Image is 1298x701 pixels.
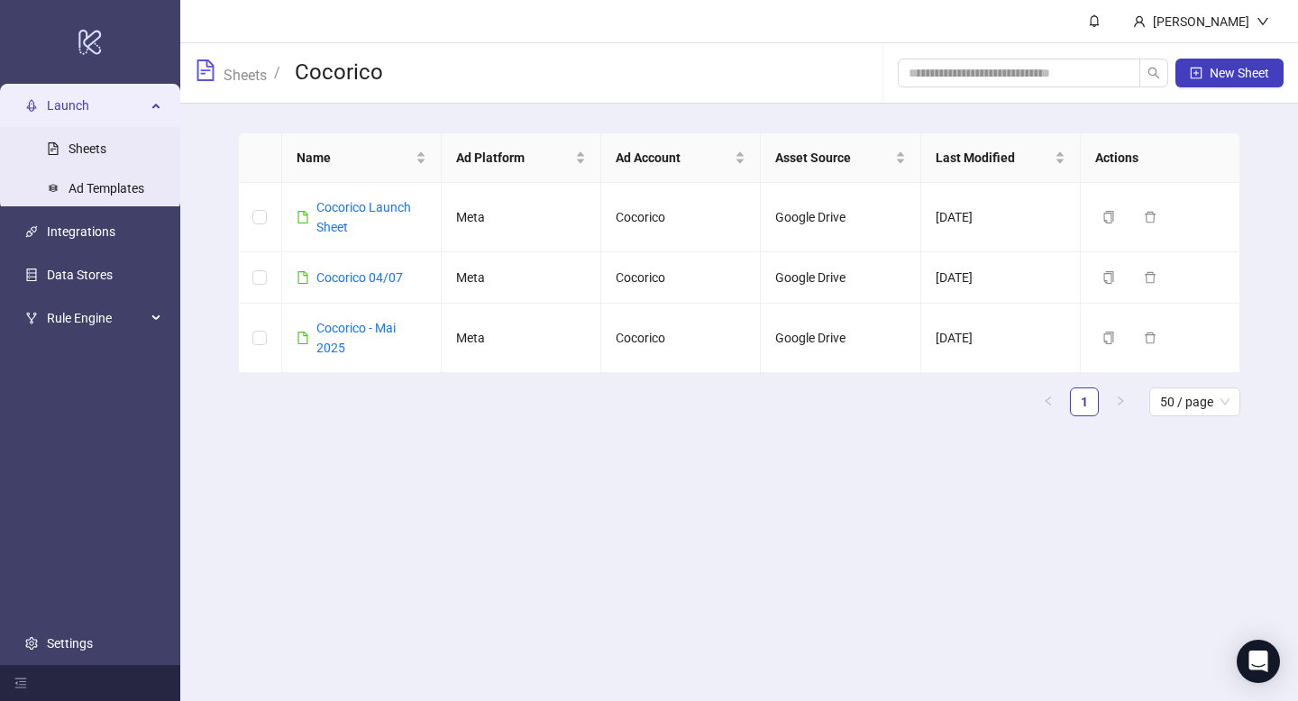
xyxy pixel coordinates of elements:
[1115,396,1126,406] span: right
[1102,271,1115,284] span: copy
[1146,12,1257,32] div: [PERSON_NAME]
[921,252,1081,304] td: [DATE]
[442,304,601,373] td: Meta
[69,141,106,156] a: Sheets
[297,148,412,168] span: Name
[936,148,1051,168] span: Last Modified
[220,64,270,84] a: Sheets
[274,59,280,87] li: /
[1144,271,1156,284] span: delete
[921,183,1081,252] td: [DATE]
[601,252,761,304] td: Cocorico
[316,321,396,355] a: Cocorico - Mai 2025
[761,133,920,183] th: Asset Source
[195,59,216,81] span: file-text
[761,304,920,373] td: Google Drive
[14,677,27,689] span: menu-fold
[442,133,601,183] th: Ad Platform
[616,148,731,168] span: Ad Account
[1210,66,1269,80] span: New Sheet
[297,332,309,344] span: file
[761,252,920,304] td: Google Drive
[601,133,761,183] th: Ad Account
[1043,396,1054,406] span: left
[1071,388,1098,415] a: 1
[761,183,920,252] td: Google Drive
[1149,387,1240,416] div: Page Size
[1070,387,1099,416] li: 1
[47,87,146,123] span: Launch
[456,148,571,168] span: Ad Platform
[921,133,1081,183] th: Last Modified
[282,133,442,183] th: Name
[1160,388,1229,415] span: 50 / page
[316,270,403,285] a: Cocorico 04/07
[442,183,601,252] td: Meta
[601,183,761,252] td: Cocorico
[25,312,38,324] span: fork
[1257,15,1269,28] span: down
[1144,211,1156,223] span: delete
[1102,211,1115,223] span: copy
[1106,387,1135,416] button: right
[1034,387,1063,416] button: left
[297,271,309,284] span: file
[1081,133,1240,183] th: Actions
[47,300,146,336] span: Rule Engine
[1190,67,1202,79] span: plus-square
[25,99,38,112] span: rocket
[921,304,1081,373] td: [DATE]
[442,252,601,304] td: Meta
[1237,640,1280,683] div: Open Intercom Messenger
[316,200,411,234] a: Cocorico Launch Sheet
[295,59,383,87] h3: Cocorico
[1106,387,1135,416] li: Next Page
[1034,387,1063,416] li: Previous Page
[1144,332,1156,344] span: delete
[1088,14,1101,27] span: bell
[601,304,761,373] td: Cocorico
[1175,59,1284,87] button: New Sheet
[775,148,891,168] span: Asset Source
[47,224,115,239] a: Integrations
[1133,15,1146,28] span: user
[1147,67,1160,79] span: search
[47,636,93,651] a: Settings
[47,268,113,282] a: Data Stores
[1102,332,1115,344] span: copy
[69,181,144,196] a: Ad Templates
[297,211,309,223] span: file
